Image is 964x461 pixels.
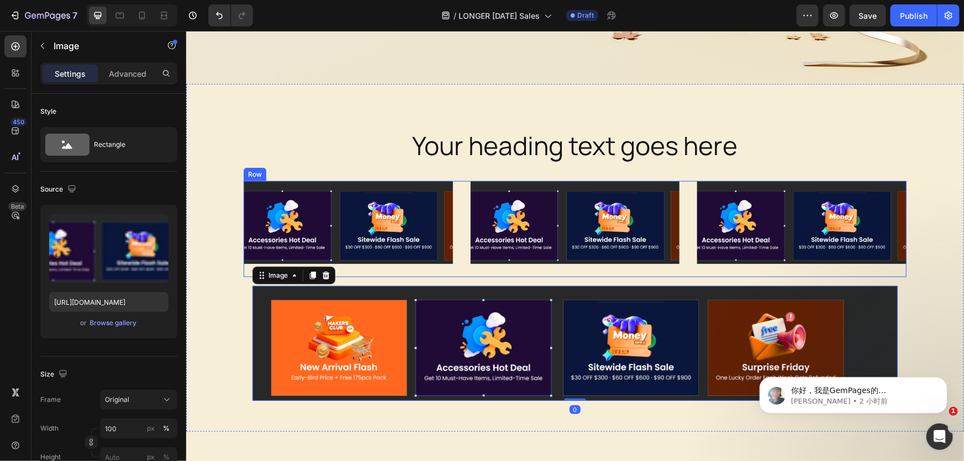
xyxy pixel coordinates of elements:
[949,407,958,416] span: 1
[926,423,953,450] iframe: Intercom live chat
[109,68,146,80] p: Advanced
[48,43,191,52] p: Message from Annie, sent 2 小时前
[850,4,886,27] button: Save
[100,418,177,438] input: px%
[4,4,82,27] button: 7
[163,423,170,433] div: %
[144,422,157,435] button: %
[40,395,61,405] label: Frame
[383,374,394,383] div: 0
[54,39,148,52] p: Image
[160,422,173,435] button: px
[105,395,129,405] span: Original
[40,423,59,433] label: Width
[511,150,720,233] img: gempages_490436405370029203-b1f50128-7ad6-4d6f-a53d-09e4e4fd9e92.png
[48,32,189,107] span: 你好，我是GemPages的[PERSON_NAME]。 我想跟进一下，确认你有没有机会查看我的最后评论。如果你有任何问题，请不要犹豫，让我知道；我很乐意帮助你。请注意：如果没有回复，这个聊天框...
[66,255,712,370] img: gempages_490436405370029203-b1f50128-7ad6-4d6f-a53d-09e4e4fd9e92.png
[55,68,86,80] p: Settings
[40,367,70,382] div: Size
[459,10,540,22] span: LONGER [DATE] Sales
[186,31,964,461] iframe: To enrich screen reader interactions, please activate Accessibility in Grammarly extension settings
[40,182,78,197] div: Source
[859,11,877,20] span: Save
[90,318,137,328] div: Browse gallery
[49,214,168,283] img: preview-image
[100,390,177,410] button: Original
[40,107,56,116] div: Style
[147,423,155,433] div: px
[285,150,494,233] img: gempages_490436405370029203-b1f50128-7ad6-4d6f-a53d-09e4e4fd9e92.png
[577,10,594,20] span: Draft
[60,139,78,149] div: Row
[454,10,456,22] span: /
[743,354,964,431] iframe: Intercom notifications 消息
[80,240,104,250] div: Image
[49,292,168,312] input: https://example.com/image.jpg
[8,202,27,211] div: Beta
[208,4,253,27] div: Undo/Redo
[94,132,161,157] div: Rectangle
[72,9,77,22] p: 7
[891,4,937,27] button: Publish
[89,317,138,328] button: Browse gallery
[900,10,928,22] div: Publish
[10,118,27,126] div: 450
[81,316,87,330] span: or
